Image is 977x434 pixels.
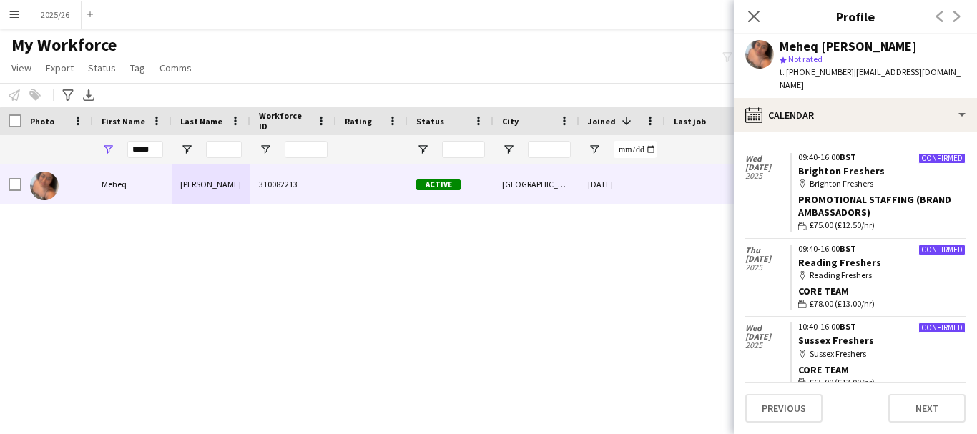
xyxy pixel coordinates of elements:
[840,321,856,332] span: BST
[798,285,966,297] div: Core Team
[588,116,616,127] span: Joined
[130,61,145,74] span: Tag
[46,61,74,74] span: Export
[259,143,272,156] button: Open Filter Menu
[745,341,790,350] span: 2025
[345,116,372,127] span: Rating
[30,116,54,127] span: Photo
[40,59,79,77] a: Export
[416,179,461,190] span: Active
[745,394,823,423] button: Previous
[798,363,966,376] div: Core Team
[159,61,192,74] span: Comms
[798,193,966,219] div: Promotional Staffing (Brand Ambassadors)
[80,87,97,104] app-action-btn: Export XLSX
[798,322,966,331] div: 10:40-16:00
[285,141,328,158] input: Workforce ID Filter Input
[6,59,37,77] a: View
[734,7,977,26] h3: Profile
[180,143,193,156] button: Open Filter Menu
[745,255,790,263] span: [DATE]
[810,376,875,389] span: £65.00 (£13.00/hr)
[798,269,966,282] div: Reading Freshers
[840,243,856,254] span: BST
[745,246,790,255] span: Thu
[798,245,966,253] div: 09:40-16:00
[588,143,601,156] button: Open Filter Menu
[810,297,875,310] span: £78.00 (£13.00/hr)
[780,40,917,53] div: Meheq [PERSON_NAME]
[888,394,966,423] button: Next
[102,143,114,156] button: Open Filter Menu
[416,143,429,156] button: Open Filter Menu
[614,141,657,158] input: Joined Filter Input
[745,172,790,180] span: 2025
[154,59,197,77] a: Comms
[579,164,665,204] div: [DATE]
[11,34,117,56] span: My Workforce
[250,164,336,204] div: 310082213
[93,164,172,204] div: Meheq
[102,116,145,127] span: First Name
[810,219,875,232] span: £75.00 (£12.50/hr)
[82,59,122,77] a: Status
[734,98,977,132] div: Calendar
[502,116,519,127] span: City
[442,141,485,158] input: Status Filter Input
[798,153,966,162] div: 09:40-16:00
[918,153,966,164] div: Confirmed
[88,61,116,74] span: Status
[494,164,579,204] div: [GEOGRAPHIC_DATA]
[172,164,250,204] div: [PERSON_NAME]
[206,141,242,158] input: Last Name Filter Input
[798,334,874,347] a: Sussex Freshers
[127,141,163,158] input: First Name Filter Input
[780,66,854,77] span: t. [PHONE_NUMBER]
[745,332,790,341] span: [DATE]
[788,54,823,64] span: Not rated
[259,110,310,132] span: Workforce ID
[745,324,790,332] span: Wed
[11,61,31,74] span: View
[798,347,966,360] div: Sussex Freshers
[798,164,885,177] a: Brighton Freshers
[745,263,790,272] span: 2025
[29,1,82,29] button: 2025/26
[798,177,966,190] div: Brighton Freshers
[745,163,790,172] span: [DATE]
[745,154,790,163] span: Wed
[502,143,515,156] button: Open Filter Menu
[59,87,77,104] app-action-btn: Advanced filters
[124,59,151,77] a: Tag
[780,66,961,90] span: | [EMAIL_ADDRESS][DOMAIN_NAME]
[30,172,59,200] img: Meheq Johar
[180,116,222,127] span: Last Name
[674,116,706,127] span: Last job
[840,152,856,162] span: BST
[528,141,571,158] input: City Filter Input
[798,256,881,269] a: Reading Freshers
[918,245,966,255] div: Confirmed
[918,322,966,333] div: Confirmed
[416,116,444,127] span: Status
